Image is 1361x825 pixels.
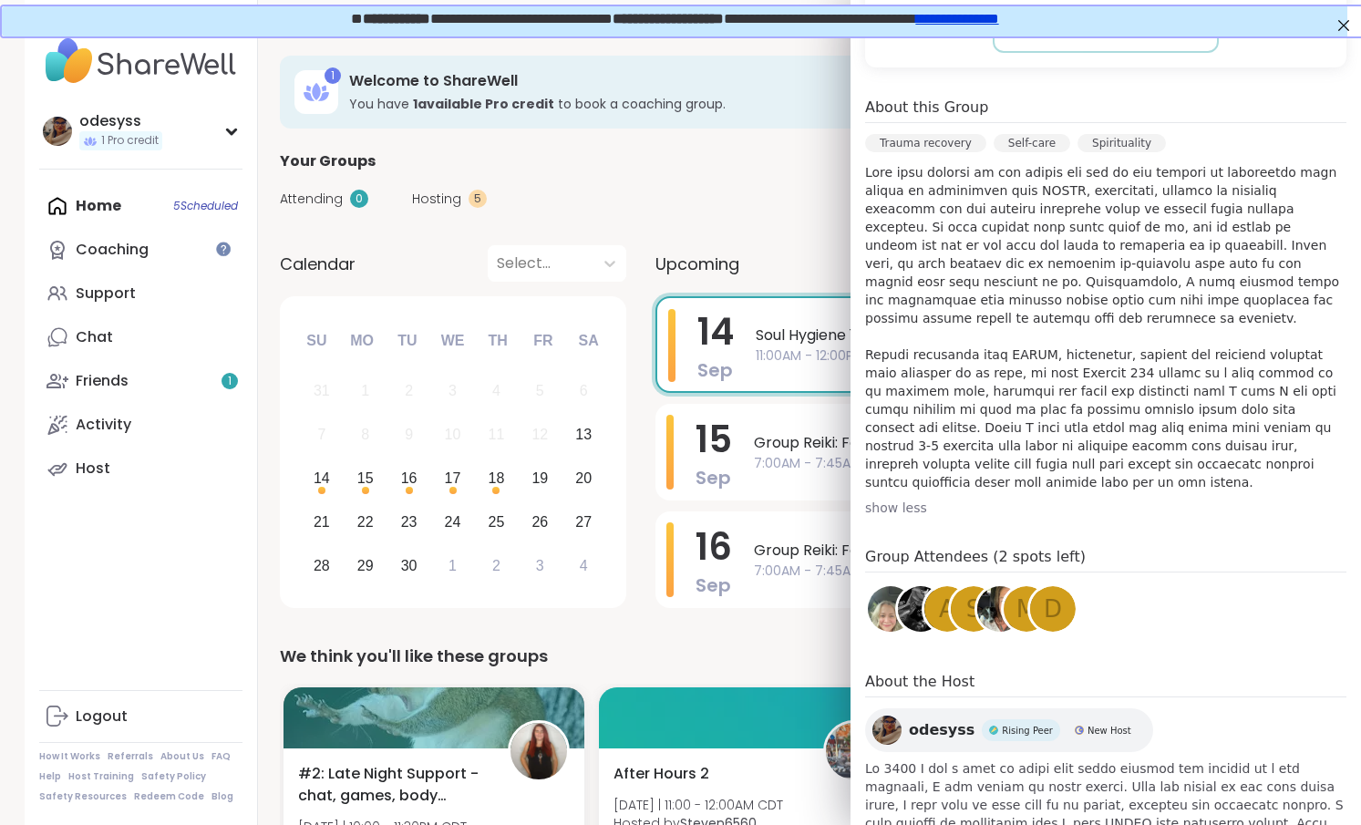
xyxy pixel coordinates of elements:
[79,111,162,131] div: odesyss
[477,459,516,499] div: Choose Thursday, September 18th, 2025
[477,546,516,585] div: Choose Thursday, October 2nd, 2025
[865,134,986,152] div: Trauma recovery
[401,466,418,490] div: 16
[1016,592,1036,627] span: M
[974,583,1026,634] a: sparkleheart
[580,553,588,578] div: 4
[357,553,374,578] div: 29
[989,726,998,735] img: Rising Peer
[361,422,369,447] div: 8
[39,228,242,272] a: Coaching
[536,378,544,403] div: 5
[939,592,955,627] span: a
[280,252,356,276] span: Calendar
[389,546,428,585] div: Choose Tuesday, September 30th, 2025
[76,706,128,727] div: Logout
[216,242,231,256] iframe: Spotlight
[489,422,505,447] div: 11
[303,372,342,411] div: Not available Sunday, August 31st, 2025
[39,695,242,738] a: Logout
[76,240,149,260] div: Coaching
[531,466,548,490] div: 19
[613,763,709,785] span: After Hours 2
[405,422,413,447] div: 9
[865,546,1346,572] h4: Group Attendees (2 spots left)
[564,546,603,585] div: Choose Saturday, October 4th, 2025
[108,750,153,763] a: Referrals
[433,372,472,411] div: Not available Wednesday, September 3rd, 2025
[756,325,1281,346] span: Soul Hygiene 101: Grounding & Grace
[412,190,461,209] span: Hosting
[696,414,732,465] span: 15
[489,466,505,490] div: 18
[564,416,603,455] div: Choose Saturday, September 13th, 2025
[298,763,488,807] span: #2: Late Night Support - chat, games, body double
[696,521,732,572] span: 16
[445,466,461,490] div: 17
[314,510,330,534] div: 21
[303,502,342,541] div: Choose Sunday, September 21st, 2025
[389,372,428,411] div: Not available Tuesday, September 2nd, 2025
[521,546,560,585] div: Choose Friday, October 3rd, 2025
[696,465,731,490] span: Sep
[697,306,734,357] span: 14
[492,378,500,403] div: 4
[433,416,472,455] div: Not available Wednesday, September 10th, 2025
[134,790,204,803] a: Redeem Code
[994,134,1070,152] div: Self-care
[1002,724,1053,737] span: Rising Peer
[445,422,461,447] div: 10
[39,770,61,783] a: Help
[389,459,428,499] div: Choose Tuesday, September 16th, 2025
[160,750,204,763] a: About Us
[966,592,982,627] span: S
[756,346,1281,366] span: 11:00AM - 12:00PM CDT
[387,321,428,361] div: Tu
[510,723,567,779] img: SarahR83
[1001,583,1052,634] a: M
[564,372,603,411] div: Not available Saturday, September 6th, 2025
[39,315,242,359] a: Chat
[76,327,113,347] div: Chat
[211,750,231,763] a: FAQ
[349,71,1129,91] h3: Welcome to ShareWell
[357,510,374,534] div: 22
[76,371,129,391] div: Friends
[101,133,159,149] span: 1 Pro credit
[345,502,385,541] div: Choose Monday, September 22nd, 2025
[76,415,131,435] div: Activity
[865,583,916,634] a: elianaahava2022
[564,459,603,499] div: Choose Saturday, September 20th, 2025
[314,553,330,578] div: 28
[361,378,369,403] div: 1
[489,510,505,534] div: 25
[433,502,472,541] div: Choose Wednesday, September 24th, 2025
[325,67,341,84] div: 1
[477,502,516,541] div: Choose Thursday, September 25th, 2025
[580,378,588,403] div: 6
[909,719,974,741] span: odesyss
[531,422,548,447] div: 12
[433,459,472,499] div: Choose Wednesday, September 17th, 2025
[754,432,1283,454] span: Group Reiki: For Overthinkers
[300,369,605,587] div: month 2025-09
[39,29,242,93] img: ShareWell Nav Logo
[303,416,342,455] div: Not available Sunday, September 7th, 2025
[314,466,330,490] div: 14
[401,553,418,578] div: 30
[43,117,72,146] img: odesyss
[898,586,943,632] img: Alan_N
[754,454,1283,473] span: 7:00AM - 7:45AM CDT
[349,95,1129,113] h3: You have to book a coaching group.
[345,546,385,585] div: Choose Monday, September 29th, 2025
[345,416,385,455] div: Not available Monday, September 8th, 2025
[39,750,100,763] a: How It Works
[345,372,385,411] div: Not available Monday, September 1st, 2025
[317,422,325,447] div: 7
[1044,592,1062,627] span: d
[865,97,988,119] h4: About this Group
[521,459,560,499] div: Choose Friday, September 19th, 2025
[564,502,603,541] div: Choose Saturday, September 27th, 2025
[977,586,1023,632] img: sparkleheart
[477,372,516,411] div: Not available Thursday, September 4th, 2025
